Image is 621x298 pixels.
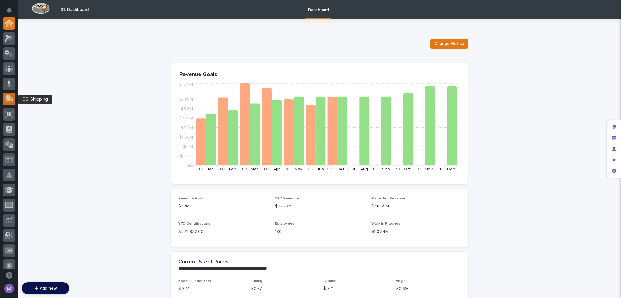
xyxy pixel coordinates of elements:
div: Past conversations [6,88,41,93]
tspan: $550K [180,154,193,158]
span: [DATE] [54,120,66,125]
span: Help Docs [12,145,33,151]
text: 04 - Apr [264,167,280,171]
text: 03 - Mar [242,167,258,171]
tspan: $2.75M [179,116,193,120]
p: $27.29M [275,203,364,209]
text: 11 - Nov [418,167,433,171]
span: Angle [396,279,406,283]
tspan: $1.65M [179,135,193,139]
span: • [50,103,52,108]
text: 07 - [DATE] [327,167,348,171]
button: Start new chat [103,69,110,76]
a: 📖Help Docs [4,142,35,153]
span: [PERSON_NAME] [19,120,49,125]
span: YTD Revenue [275,197,299,200]
h2: 01. Dashboard [60,7,89,12]
img: 1736555164131-43832dd5-751b-4058-ba23-39d91318e5a0 [6,67,17,78]
p: $48.69M [371,203,461,209]
div: 📖 [6,146,11,150]
span: Work in Progress [371,222,401,226]
span: Channel [323,279,337,283]
p: $ 272,932.00 [178,229,268,235]
button: Open support chat [3,269,15,282]
h2: Current Steel Prices [178,259,229,266]
span: Beams (under 55#) [178,279,211,283]
img: Stacker [6,6,18,18]
img: 1736555164131-43832dd5-751b-4058-ba23-39d91318e5a0 [12,104,17,109]
span: [DATE] [54,103,66,108]
div: Manage users [609,144,619,155]
span: • [50,120,52,125]
text: 06 - Jun [308,167,324,171]
tspan: $4.77M [179,82,193,87]
p: $ 0.71 [323,286,388,292]
p: $ 0.69 [396,286,461,292]
span: Revenue Goal [178,197,203,200]
p: 180 [275,229,364,235]
img: Matthew Hall [6,114,16,124]
text: 05 - May [286,167,302,171]
p: $47M [178,203,268,209]
div: Manage fields and data [609,133,619,144]
text: 12 - Dec [439,167,455,171]
span: Tubing [251,279,262,283]
tspan: $1.1M [183,144,193,149]
div: Preview as [609,155,619,166]
span: [PERSON_NAME] [19,103,49,108]
span: YTD Contributions [178,222,210,226]
button: Change Notice [430,39,468,49]
a: Powered byPylon [43,159,73,164]
tspan: $0 [187,163,193,168]
text: 08 - Aug [351,167,368,171]
p: $20.34M [371,229,461,235]
div: App settings [609,166,619,176]
button: Add new [22,282,69,294]
button: Notifications [3,4,15,16]
p: Revenue Goals [180,72,460,78]
span: Change Notice [434,41,464,47]
img: Workspace Logo [32,3,50,14]
span: Projected Revenue [371,197,405,200]
button: users-avatar [3,282,15,295]
text: 02 - Feb [220,167,236,171]
tspan: $3.3M [181,107,193,111]
div: Notifications [8,7,15,17]
text: 01 - Jan [199,167,214,171]
p: Welcome 👋 [6,24,110,34]
tspan: $3.85M [179,97,193,102]
span: Pylon [60,160,73,164]
img: Brittany [6,98,16,107]
p: How can we help? [6,34,110,43]
div: Start new chat [21,67,99,73]
div: We're available if you need us! [21,73,77,78]
tspan: $2.2M [181,126,193,130]
button: See all [94,87,110,94]
div: Edit layout [609,122,619,133]
span: Employees [275,222,294,226]
text: 09 - Sep [373,167,390,171]
p: $ 0.77 [251,286,316,292]
p: $ 0.74 [178,286,243,292]
text: 10 - Oct [396,167,411,171]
